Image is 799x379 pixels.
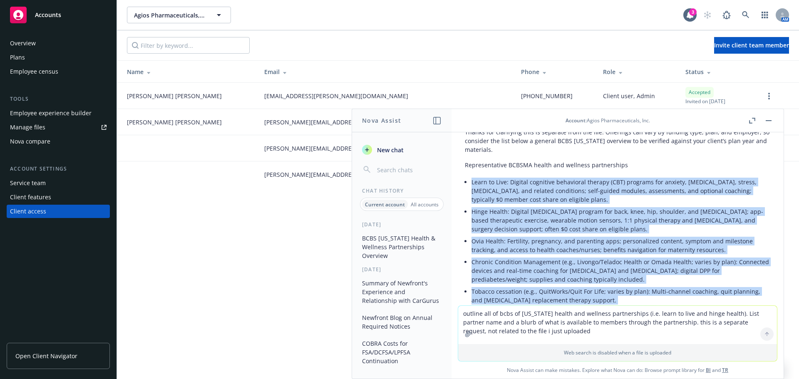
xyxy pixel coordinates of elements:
a: Employee census [7,65,110,78]
p: Representative BCBSMA health and wellness partnerships [465,161,770,169]
a: Service team [7,176,110,190]
a: Switch app [757,7,773,23]
span: Open Client Navigator [15,352,77,360]
span: [PERSON_NAME][EMAIL_ADDRESS][PERSON_NAME][DOMAIN_NAME] [264,170,455,179]
span: [PERSON_NAME] [PERSON_NAME] [127,118,222,126]
a: TR [722,367,728,374]
span: [EMAIL_ADDRESS][PERSON_NAME][DOMAIN_NAME] [264,92,408,100]
span: Accounts [35,12,61,18]
div: 3 [689,8,697,16]
a: Manage files [7,121,110,134]
li: Hinge Health: Digital [MEDICAL_DATA] program for back, knee, hip, shoulder, and [MEDICAL_DATA]; a... [471,206,770,235]
div: Phone [521,67,590,76]
div: Client features [10,191,51,204]
p: Web search is disabled when a file is uploaded [463,349,772,356]
div: [DATE] [352,221,452,228]
a: Nova compare [7,135,110,148]
button: Agios Pharmaceuticals, Inc. [127,7,231,23]
li: Learn to Live: Digital cognitive behavioral therapy (CBT) programs for anxiety, [MEDICAL_DATA], s... [471,176,770,206]
a: Start snowing [699,7,716,23]
span: Nova Assist can make mistakes. Explore what Nova can do: Browse prompt library for and [455,362,780,379]
span: Invite client team member [714,41,789,49]
p: All accounts [411,201,439,208]
div: Tools [7,95,110,103]
div: Overview [10,37,36,50]
button: Invite client team member [714,37,789,54]
div: Nova compare [10,135,50,148]
div: Email [264,67,508,76]
span: Agios Pharmaceuticals, Inc. [134,11,206,20]
a: Employee experience builder [7,107,110,120]
div: Employee census [10,65,58,78]
a: Client features [7,191,110,204]
span: Invited on [DATE] [685,98,725,105]
div: Role [603,67,672,76]
a: Accounts [7,3,110,27]
input: Filter by keyword... [127,37,250,54]
span: [PERSON_NAME][EMAIL_ADDRESS][PERSON_NAME][DOMAIN_NAME] [264,144,455,153]
button: COBRA Costs for FSA/DCFSA/LPFSA Continuation [359,337,445,368]
div: [DATE] [352,266,452,273]
div: Status [685,67,751,76]
div: Plans [10,51,25,64]
div: Employee experience builder [10,107,92,120]
p: Current account [365,201,405,208]
span: Client user, Admin [603,92,655,100]
span: [PERSON_NAME][EMAIL_ADDRESS][PERSON_NAME][DOMAIN_NAME] [264,118,455,126]
a: BI [706,367,711,374]
input: Search chats [375,164,442,176]
button: Newfront Blog on Annual Required Notices [359,311,445,333]
a: Client access [7,205,110,218]
a: more [764,91,774,101]
div: Chat History [352,187,452,194]
div: Client access [10,205,46,218]
a: Overview [7,37,110,50]
div: Manage files [10,121,45,134]
a: Plans [7,51,110,64]
div: Account settings [7,165,110,173]
span: New chat [375,146,404,154]
div: Name [127,67,251,76]
span: [PERSON_NAME] [PERSON_NAME] [127,92,222,100]
div: Service team [10,176,46,190]
div: : Agios Pharmaceuticals, Inc. [566,117,650,124]
a: Report a Bug [718,7,735,23]
a: Search [737,7,754,23]
li: Tobacco cessation (e.g., QuitWorks/Quit For Life; varies by plan): Multi-channel coaching, quit p... [471,285,770,306]
h1: Nova Assist [362,116,401,125]
li: Chronic Condition Management (e.g., Livongo/Teladoc Health or Omada Health; varies by plan): Conn... [471,256,770,285]
button: New chat [359,142,445,157]
span: Account [566,117,586,124]
span: Accepted [689,89,710,96]
span: [PHONE_NUMBER] [521,92,573,100]
p: Thanks for clarifying this is separate from the file. Offerings can vary by funding type, plan, a... [465,128,770,154]
li: Ovia Health: Fertility, pregnancy, and parenting apps; personalized content, symptom and mileston... [471,235,770,256]
button: BCBS [US_STATE] Health & Wellness Partnerships Overview [359,231,445,263]
button: Summary of Newfront's Experience and Relationship with CarGurus [359,276,445,307]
